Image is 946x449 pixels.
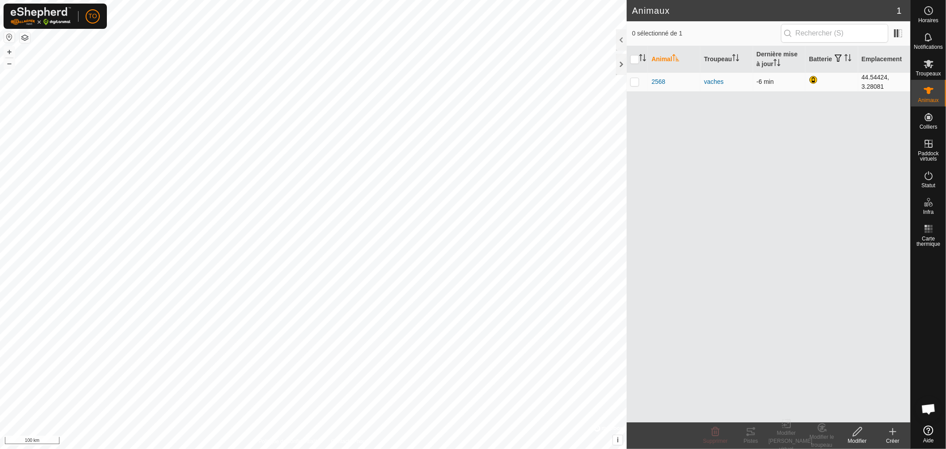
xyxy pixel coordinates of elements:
th: Batterie [805,46,858,73]
button: + [4,47,15,57]
span: 0 sélectionné de 1 [632,29,781,38]
button: Réinitialiser la carte [4,32,15,43]
a: Aide [911,422,946,447]
p-sorticon: Activer pour trier [773,60,781,67]
span: Horaires [919,18,938,23]
span: 1 [897,4,902,17]
a: Politique de confidentialité [259,437,320,445]
button: Couches de carte [20,32,30,43]
span: 2568 [652,77,665,87]
p-sorticon: Activer pour trier [672,55,679,63]
h2: Animaux [632,5,897,16]
div: vaches [704,77,749,87]
span: Carte thermique [913,236,944,247]
a: Contactez-nous [331,437,368,445]
span: Troupeaux [916,71,941,76]
div: Pistes [733,437,769,445]
span: TO [88,12,97,21]
div: Créer [875,437,911,445]
th: Animal [648,46,700,73]
input: Rechercher (S) [781,24,888,43]
div: Modifier le troupeau [804,433,840,449]
span: Notifications [914,44,943,50]
span: 2 sept. 2025, 15 h 48 [757,78,774,85]
span: Colliers [919,124,937,130]
th: Troupeau [700,46,753,73]
th: Emplacement [858,46,911,73]
p-sorticon: Activer pour trier [639,55,646,63]
p-sorticon: Activer pour trier [844,55,852,63]
button: – [4,58,15,69]
div: Modifier [840,437,875,445]
span: Animaux [918,98,939,103]
span: Supprimer [703,438,727,444]
span: Aide [923,438,934,443]
span: Infra [923,209,934,215]
th: Dernière mise à jour [753,46,805,73]
span: Statut [922,183,935,188]
span: Paddock virtuels [913,151,944,161]
p-sorticon: Activer pour trier [732,55,739,63]
span: i [617,436,619,444]
img: Logo Gallagher [11,7,71,25]
button: i [613,435,623,445]
a: Open chat [915,396,942,422]
td: 44.54424, 3.28081 [858,72,911,91]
